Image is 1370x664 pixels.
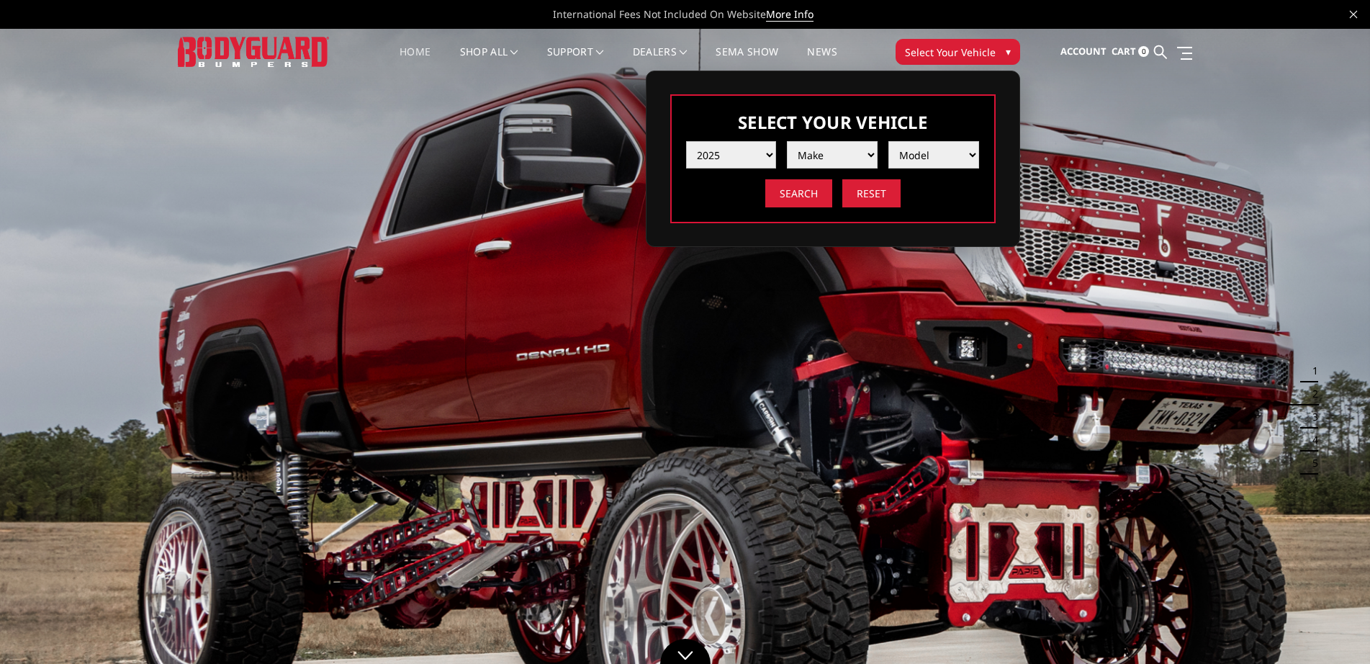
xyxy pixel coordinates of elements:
button: 5 of 5 [1304,452,1318,475]
span: Select Your Vehicle [905,45,996,60]
span: Account [1060,45,1107,58]
button: Select Your Vehicle [896,39,1020,65]
input: Search [765,179,832,207]
a: Click to Down [660,639,711,664]
input: Reset [842,179,901,207]
button: 2 of 5 [1304,382,1318,405]
button: 3 of 5 [1304,405,1318,429]
img: BODYGUARD BUMPERS [178,37,329,66]
a: Cart 0 [1112,32,1149,71]
a: shop all [460,47,518,75]
a: Dealers [633,47,688,75]
select: Please select the value from list. [787,141,878,169]
span: Cart [1112,45,1136,58]
a: More Info [766,7,814,22]
h3: Select Your Vehicle [686,110,980,134]
span: 0 [1138,46,1149,57]
button: 1 of 5 [1304,359,1318,382]
a: News [807,47,837,75]
span: ▾ [1006,44,1011,59]
a: Home [400,47,431,75]
button: 4 of 5 [1304,429,1318,452]
a: Account [1060,32,1107,71]
iframe: Chat Widget [1298,595,1370,664]
a: Support [547,47,604,75]
a: SEMA Show [716,47,778,75]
